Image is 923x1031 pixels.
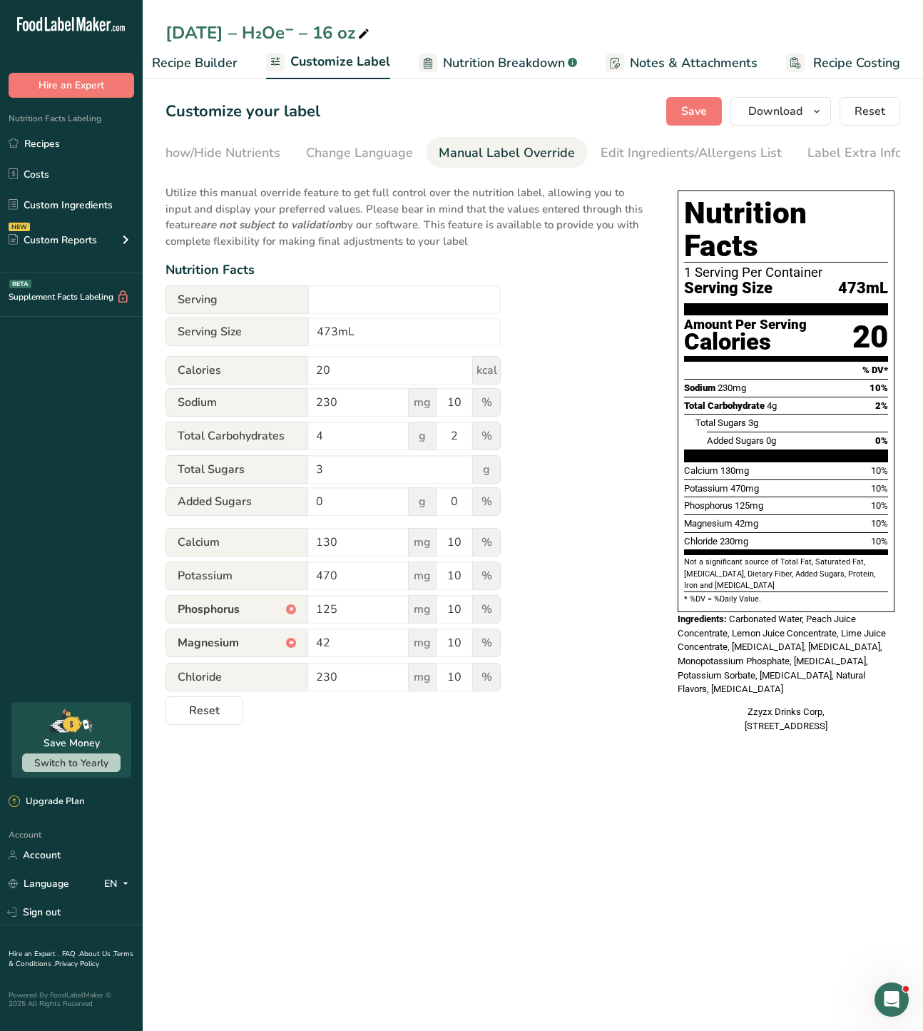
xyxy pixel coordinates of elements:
div: Edit Ingredients/Allergens List [601,143,782,163]
span: Sodium [684,382,715,393]
span: Phosphorus [684,500,733,511]
span: Carbonated Water, Peach Juice Concentrate, Lemon Juice Concentrate, Lime Juice Concentrate, [MEDI... [678,614,886,694]
span: 130mg [720,465,749,476]
div: BETA [9,280,31,288]
section: Not a significant source of Total Fat, Saturated Fat, [MEDICAL_DATA], Dietary Fiber, Added Sugars... [684,557,888,591]
span: Serving Size [165,318,308,346]
span: 10% [871,483,888,494]
span: Potassium [684,483,728,494]
span: 42mg [735,518,758,529]
span: mg [408,663,437,691]
span: mg [408,595,437,624]
span: Phosphorus [165,595,308,624]
div: Powered By FoodLabelMaker © 2025 All Rights Reserved [9,991,134,1008]
span: Calcium [684,465,718,476]
span: Reset [189,702,220,719]
div: Show/Hide Nutrients [158,143,280,163]
span: Added Sugars [707,435,764,446]
span: Reset [855,103,885,120]
div: Label Extra Info [807,143,902,163]
span: g [408,487,437,516]
span: 10% [871,518,888,529]
span: 470mg [730,483,759,494]
span: Potassium [165,562,308,590]
div: 1 Serving Per Container [684,265,888,280]
h1: Nutrition Facts [684,197,888,263]
span: Total Sugars [695,417,746,428]
span: 3g [748,417,758,428]
span: 0g [766,435,776,446]
span: 4g [767,400,777,411]
div: Custom Reports [9,233,97,248]
span: Switch to Yearly [34,756,108,770]
span: g [408,422,437,450]
span: 473mL [838,280,888,298]
button: Reset [840,97,900,126]
section: * %DV = %Daily Value. [684,591,888,605]
span: Magnesium [165,629,308,657]
div: Nutrition Facts [165,260,649,280]
a: Nutrition Breakdown [419,47,577,79]
span: mg [408,629,437,657]
span: Chloride [165,663,308,691]
span: 10% [871,536,888,547]
span: Ingredients: [678,614,727,624]
span: mg [408,528,437,557]
span: % [472,528,501,557]
span: Recipe Builder [152,54,238,73]
a: Recipe Builder [125,47,238,79]
span: % [472,595,501,624]
div: Amount Per Serving [684,318,807,332]
span: 2% [875,400,888,411]
a: Privacy Policy [55,959,99,969]
span: mg [408,562,437,590]
span: 10% [870,382,888,393]
b: are not subject to validation [200,218,341,232]
a: About Us . [79,949,113,959]
a: Terms & Conditions . [9,949,133,969]
div: Calories [684,332,807,352]
span: Total Carbohydrates [165,422,308,450]
span: 10% [871,465,888,476]
span: Total Carbohydrate [684,400,765,411]
span: Calories [165,356,308,385]
button: Reset [165,696,243,725]
span: % [472,663,501,691]
span: g [472,455,501,484]
span: % [472,422,501,450]
iframe: Intercom live chat [874,982,909,1017]
span: Total Sugars [165,455,308,484]
span: Serving Size [684,280,772,298]
span: 0% [875,435,888,446]
div: Manual Label Override [439,143,575,163]
a: Recipe Costing [786,47,900,79]
h1: Customize your label [165,100,320,123]
button: Download [730,97,831,126]
div: [DATE] – H₂Oe⁻ – 16 oz [165,20,372,46]
a: Language [9,871,69,896]
button: Switch to Yearly [22,753,121,772]
span: Serving [165,285,308,314]
span: % [472,487,501,516]
button: Hire an Expert [9,73,134,98]
span: Chloride [684,536,718,547]
span: Calcium [165,528,308,557]
span: % [472,388,501,417]
div: EN [104,875,134,893]
div: NEW [9,223,30,231]
span: Added Sugars [165,487,308,516]
span: kcal [472,356,501,385]
span: Notes & Attachments [630,54,758,73]
a: Hire an Expert . [9,949,59,959]
a: Notes & Attachments [606,47,758,79]
span: Customize Label [290,52,390,71]
span: Sodium [165,388,308,417]
div: Zzyzx Drinks Corp, [STREET_ADDRESS] [678,705,894,733]
span: Recipe Costing [813,54,900,73]
span: 125mg [735,500,763,511]
div: 20 [852,318,888,356]
span: Download [748,103,802,120]
span: mg [408,388,437,417]
span: Magnesium [684,518,733,529]
span: Save [681,103,707,120]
